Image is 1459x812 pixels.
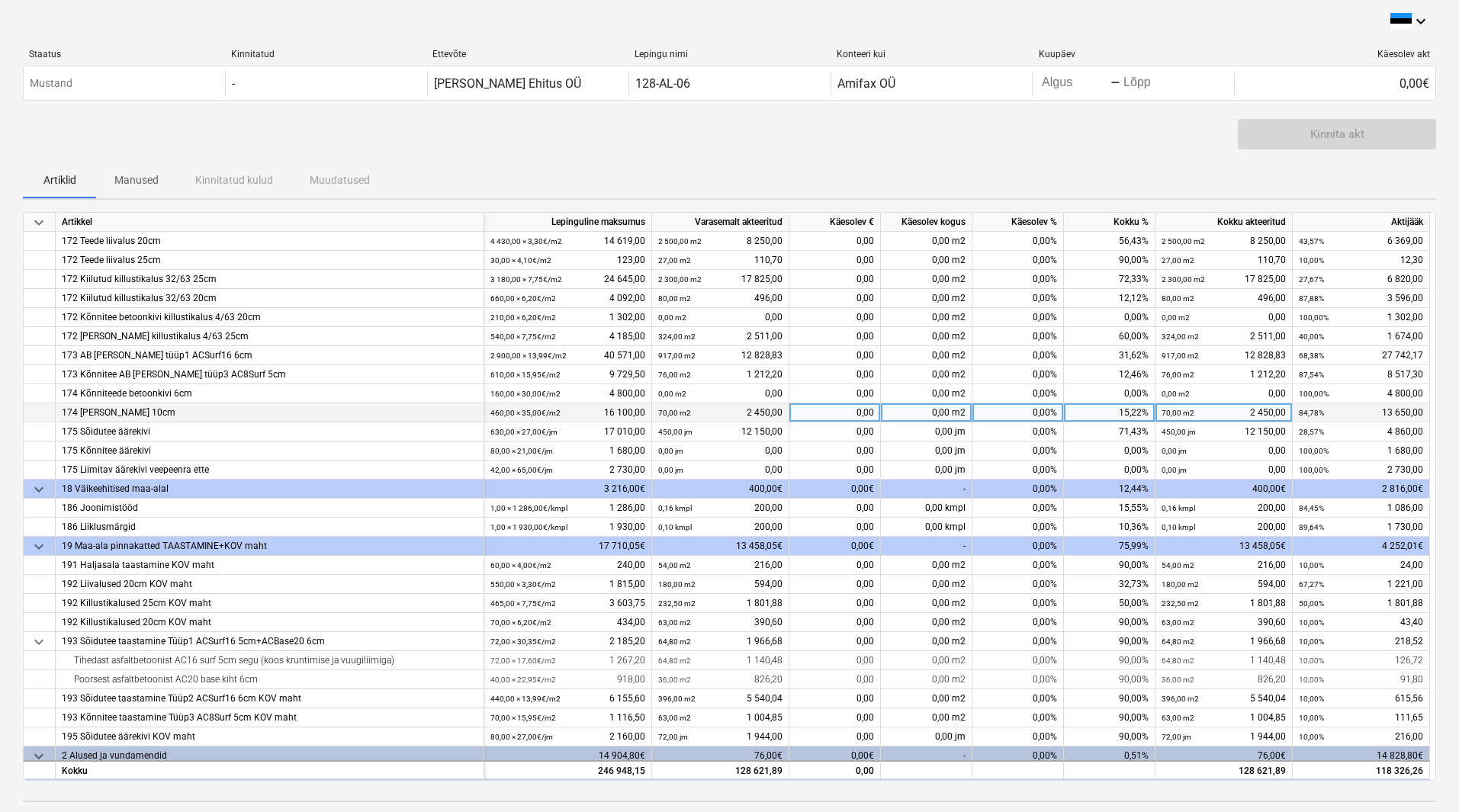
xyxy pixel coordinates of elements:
small: 324,00 m2 [1162,332,1199,341]
div: 1 302,00 [490,308,645,327]
div: 0,00 m2 [881,632,972,651]
small: 80,00 m2 [658,294,691,303]
div: 0,00 [789,403,881,422]
div: 0,00 m2 [881,403,972,422]
div: 400,00€ [1155,480,1293,499]
div: 24 645,00 [490,270,645,289]
div: 0,00 m2 [881,365,972,384]
div: 1 212,20 [658,365,783,384]
small: 0,16 kmpl [1162,504,1195,512]
small: 70,00 m2 [658,409,691,417]
small: 660,00 × 6,20€ / m2 [490,294,556,303]
div: Varasemalt akteeritud [652,213,789,232]
small: 0,00 jm [1162,466,1187,474]
div: 13 650,00 [1299,403,1423,422]
div: 0,00 m2 [881,556,972,575]
div: 15,55% [1064,499,1155,518]
div: 0,00 [658,308,783,327]
div: 1 680,00 [1299,441,1423,461]
div: 0,00 m2 [881,289,972,308]
div: 0,00 [789,270,881,289]
div: 90,00% [1064,708,1155,727]
small: 2 500,00 m2 [1162,237,1205,246]
small: 450,00 jm [658,428,693,436]
div: Kinnitatud [231,49,421,59]
div: 0,00 [789,441,881,461]
div: 12 150,00 [1162,422,1286,441]
div: 2 816,00€ [1293,480,1430,499]
div: 90,00% [1064,613,1155,632]
small: 0,16 kmpl [658,504,692,512]
div: 2 450,00 [1162,403,1286,422]
div: 6 820,00 [1299,270,1423,289]
div: 0,00 [789,632,881,651]
div: 174 Kõnniteede betoonkivi 6cm [62,384,477,403]
small: 0,10 kmpl [1162,523,1195,531]
div: Käesolev € [789,213,881,232]
div: 90,00% [1064,689,1155,708]
div: 76,00€ [1155,746,1293,765]
small: 100,00% [1299,313,1329,322]
div: 0,00% [972,575,1064,594]
div: 0,00% [972,270,1064,289]
div: 0,00 m2 [881,251,972,270]
div: 0,00% [972,251,1064,270]
div: 186 Liiklusmärgid [62,518,477,537]
div: 0,00 [789,575,881,594]
div: 3 216,00€ [484,480,652,499]
small: 100,00% [1299,466,1329,474]
div: 1 286,00 [490,499,645,518]
div: 174 [PERSON_NAME] 10cm [62,403,477,422]
small: 2 300,00 m2 [1162,275,1205,284]
small: 0,10 kmpl [658,523,692,531]
div: 172 Kõnnitee betoonkivi killustikalus 4/63 20cm [62,308,477,327]
div: 0,00% [972,422,1064,441]
div: 16 100,00 [490,403,645,422]
div: 172 [PERSON_NAME] killustikalus 4/63 25cm [62,327,477,346]
div: 2 511,00 [1162,327,1286,346]
div: 0,00 [789,461,881,480]
p: Mustand [30,75,72,91]
span: keyboard_arrow_down [30,633,48,651]
div: 175 Liimitav äärekivi veepeenra ette [62,461,477,480]
div: 90,00% [1064,670,1155,689]
div: 0,00 jm [881,441,972,461]
div: Staatus [29,49,219,59]
div: 90,00% [1064,556,1155,575]
div: 0,00% [1064,461,1155,480]
div: 17 825,00 [1162,270,1286,289]
small: 1,00 × 1 930,00€ / kmpl [490,523,567,531]
div: 0,00% [972,499,1064,518]
div: 0,00% [972,632,1064,651]
div: 0,00 [789,613,881,632]
div: Käesolev akt [1240,49,1430,59]
div: - [232,76,235,91]
div: 0,00% [972,746,1064,765]
div: 0,00 jm [881,422,972,441]
div: 175 Kõnnitee äärekivi [62,441,477,461]
small: 40,00% [1299,332,1324,341]
div: 0,00 [789,384,881,403]
small: 610,00 × 15,95€ / m2 [490,371,561,379]
small: 0,00 jm [658,447,683,455]
small: 210,00 × 6,20€ / m2 [490,313,556,322]
div: Lepingu nimi [635,49,824,59]
div: 172 Kiilutud killustikalus 32/63 25cm [62,270,477,289]
div: 4 800,00 [1299,384,1423,403]
small: 80,00 m2 [1162,294,1194,303]
div: 0,00 m2 [881,651,972,670]
div: 200,00 [1162,518,1286,537]
div: - [881,746,972,765]
div: 0,00€ [789,746,881,765]
div: 0,00% [972,613,1064,632]
small: 1,00 × 1 286,00€ / kmpl [490,504,567,512]
div: 0,00% [972,518,1064,537]
div: 0,00€ [789,537,881,556]
div: Kuupäev [1039,49,1229,59]
div: 128 621,89 [1155,761,1293,780]
small: 70,00 m2 [1162,409,1194,417]
div: 0,00% [972,689,1064,708]
div: 0,00% [972,327,1064,346]
div: 14 904,80€ [484,746,652,765]
div: Lepinguline maksumus [484,213,652,232]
